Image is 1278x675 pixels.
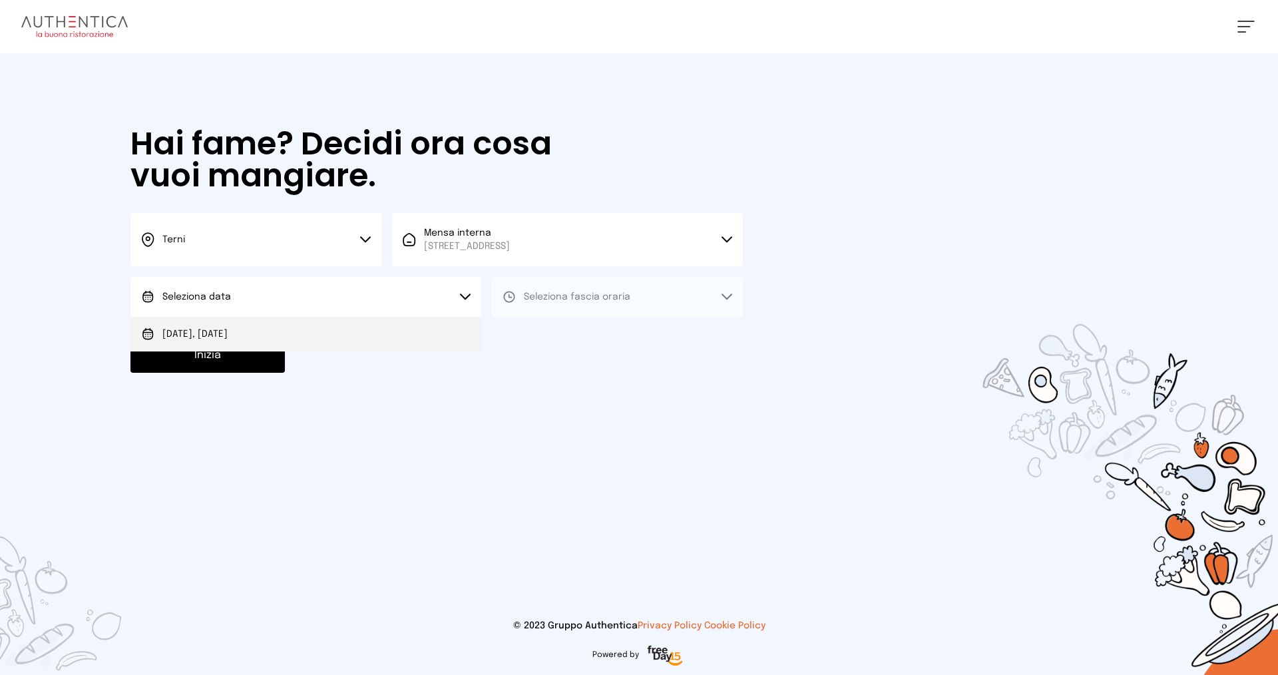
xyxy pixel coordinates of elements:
[592,650,639,660] span: Powered by
[644,643,686,670] img: logo-freeday.3e08031.png
[162,292,231,302] span: Seleziona data
[130,338,285,373] button: Inizia
[492,277,743,317] button: Seleziona fascia oraria
[704,621,765,630] a: Cookie Policy
[162,328,228,341] span: [DATE], [DATE]
[130,277,481,317] button: Seleziona data
[638,621,702,630] a: Privacy Policy
[21,619,1257,632] p: © 2023 Gruppo Authentica
[524,292,630,302] span: Seleziona fascia oraria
